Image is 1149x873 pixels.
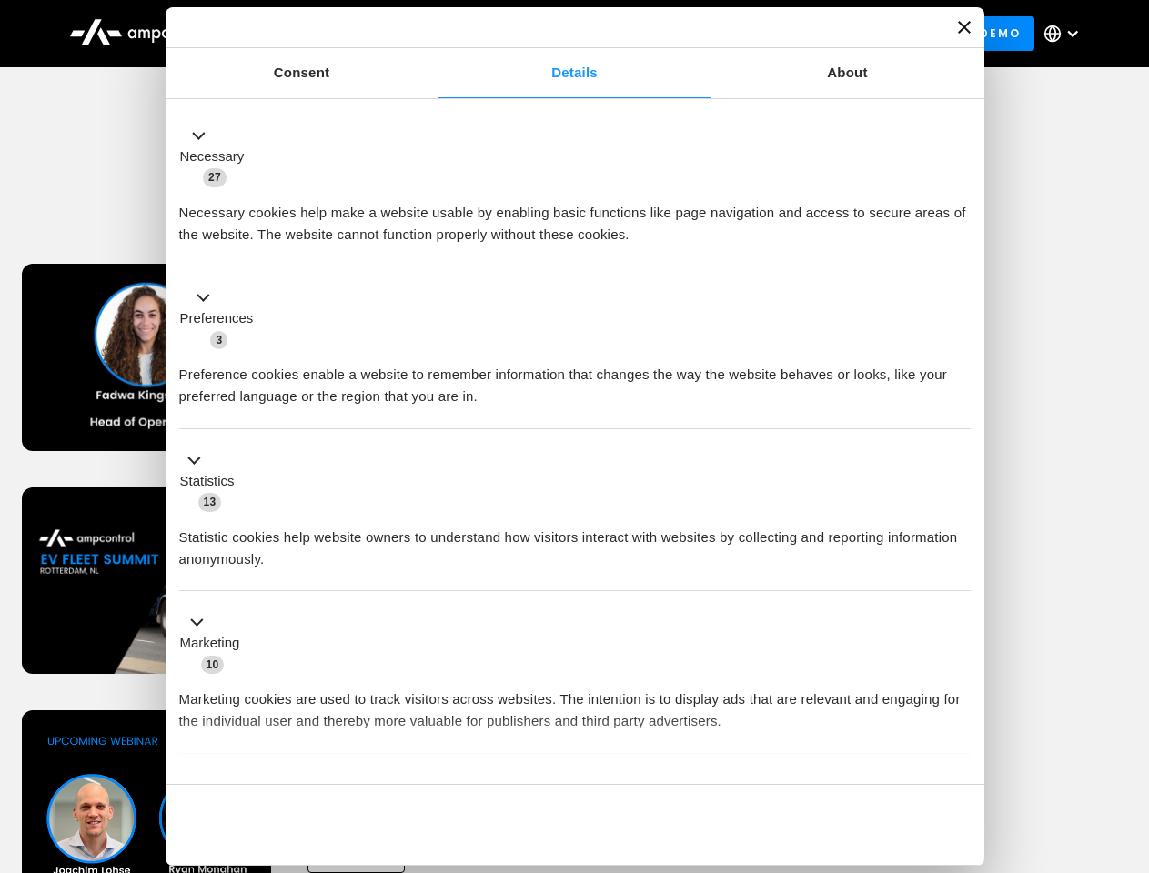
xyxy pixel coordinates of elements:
label: Statistics [180,471,235,492]
a: About [711,48,984,98]
span: 27 [203,168,227,186]
button: Close banner [958,21,971,34]
div: Statistic cookies help website owners to understand how visitors interact with websites by collec... [179,513,971,570]
span: 2 [300,777,317,795]
button: Okay [709,798,970,851]
button: Unclassified (2) [179,774,328,797]
label: Marketing [180,633,240,654]
button: Necessary (27) [179,125,256,188]
div: Marketing cookies are used to track visitors across websites. The intention is to display ads tha... [179,675,971,732]
button: Statistics (13) [179,449,246,513]
label: Necessary [180,146,245,167]
span: 3 [210,331,227,349]
button: Marketing (10) [179,612,251,676]
h1: Upcoming Webinars [22,184,1128,227]
button: Preferences (3) [179,287,265,351]
div: Necessary cookies help make a website usable by enabling basic functions like page navigation and... [179,188,971,246]
span: 13 [198,493,222,511]
a: Consent [166,48,438,98]
span: 10 [201,656,225,674]
a: Details [438,48,711,98]
div: Preference cookies enable a website to remember information that changes the way the website beha... [179,350,971,407]
label: Preferences [180,308,254,329]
